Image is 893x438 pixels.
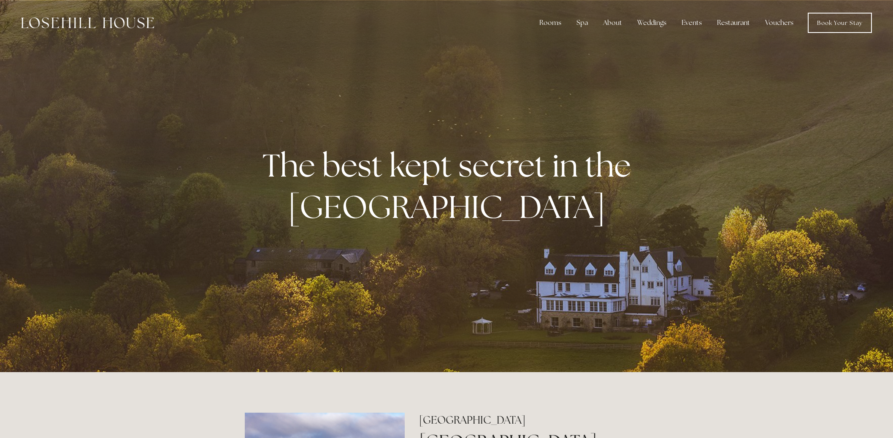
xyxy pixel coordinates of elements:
[21,17,154,28] img: Losehill House
[631,14,673,31] div: Weddings
[419,413,648,427] h2: [GEOGRAPHIC_DATA]
[675,14,709,31] div: Events
[570,14,595,31] div: Spa
[533,14,568,31] div: Rooms
[596,14,629,31] div: About
[808,13,872,33] a: Book Your Stay
[758,14,800,31] a: Vouchers
[710,14,757,31] div: Restaurant
[262,144,638,227] strong: The best kept secret in the [GEOGRAPHIC_DATA]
